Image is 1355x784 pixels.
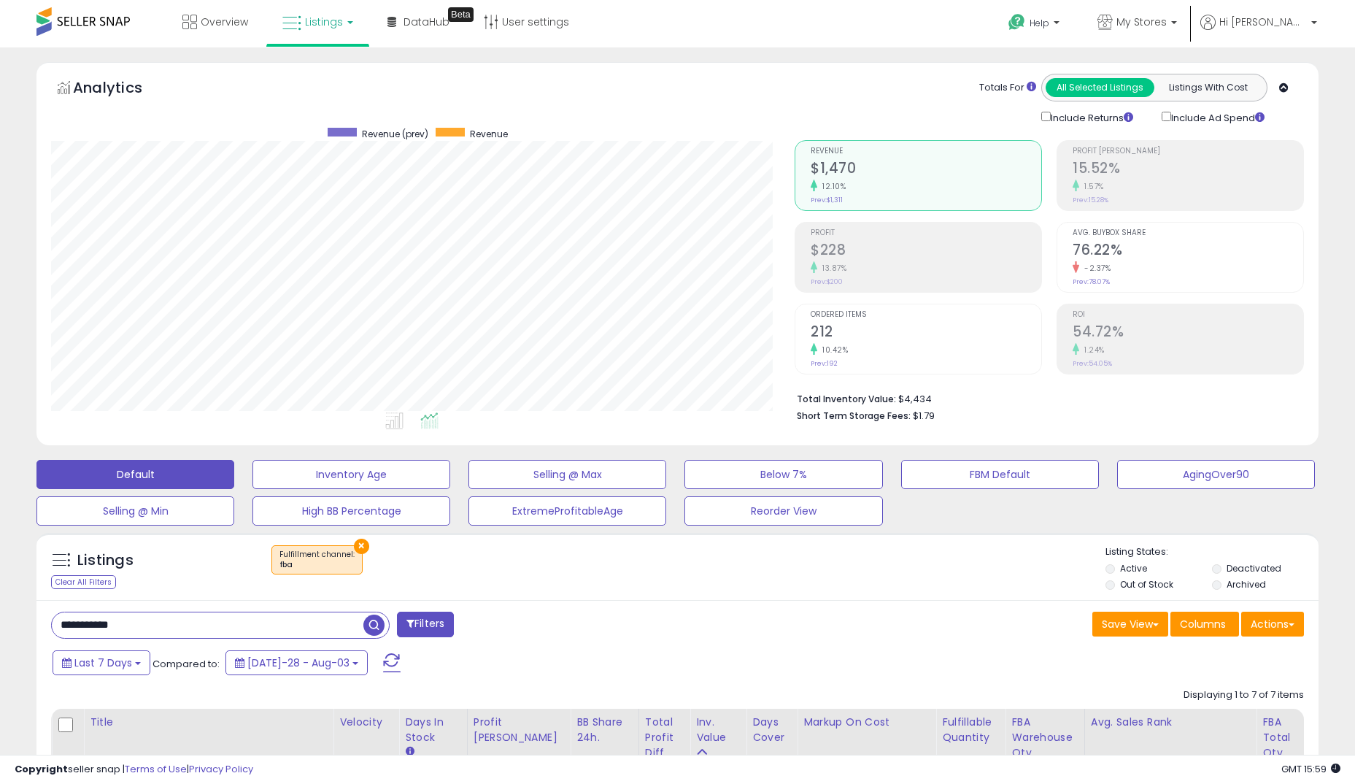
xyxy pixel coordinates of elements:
button: Save View [1092,612,1168,637]
span: Hi [PERSON_NAME] [1219,15,1307,29]
small: 1.57% [1079,181,1104,192]
button: Filters [397,612,454,637]
span: Revenue [470,128,508,140]
span: [DATE]-28 - Aug-03 [247,656,350,670]
div: Markup on Cost [803,715,930,730]
div: FBA Total Qty [1262,715,1297,761]
small: Prev: $200 [811,277,843,286]
h2: 15.52% [1073,160,1303,180]
div: Tooltip anchor [448,7,474,22]
div: Totals For [979,81,1036,95]
div: Inv. value [696,715,740,745]
button: AgingOver90 [1117,460,1315,489]
h2: 212 [811,323,1041,343]
h5: Analytics [73,77,171,101]
small: Prev: $1,311 [811,196,843,204]
button: Default [36,460,234,489]
button: Selling @ Max [468,460,666,489]
button: Selling @ Min [36,496,234,526]
th: The percentage added to the cost of goods (COGS) that forms the calculator for Min & Max prices. [798,709,936,766]
button: Listings With Cost [1154,78,1262,97]
button: ExtremeProfitableAge [468,496,666,526]
span: Profit [PERSON_NAME] [1073,147,1303,155]
label: Active [1120,562,1147,574]
div: BB Share 24h. [576,715,633,745]
strong: Copyright [15,762,68,776]
button: Below 7% [684,460,882,489]
span: Columns [1180,617,1226,631]
small: 10.42% [817,345,848,356]
small: -2.37% [1079,263,1111,274]
b: Short Term Storage Fees: [797,410,911,422]
h2: 54.72% [1073,323,1303,343]
span: Revenue (prev) [362,128,428,140]
div: Displaying 1 to 7 of 7 items [1184,688,1304,702]
span: Compared to: [153,657,220,671]
span: Listings [305,15,343,29]
span: Ordered Items [811,311,1041,319]
div: Avg. Sales Rank [1091,715,1251,730]
div: Fulfillable Quantity [942,715,999,745]
div: Include Returns [1030,109,1151,126]
span: Revenue [811,147,1041,155]
small: 12.10% [817,181,846,192]
b: Total Inventory Value: [797,393,896,405]
small: Prev: 192 [811,359,838,368]
div: Include Ad Spend [1151,109,1288,126]
span: Last 7 Days [74,656,132,670]
small: 1.24% [1079,345,1105,356]
div: Velocity [339,715,393,730]
label: Deactivated [1227,562,1281,574]
span: Help [1030,17,1049,29]
div: Total Profit Diff. [645,715,684,761]
h5: Listings [77,550,134,571]
button: Actions [1241,612,1304,637]
span: Profit [811,229,1041,237]
div: Profit [PERSON_NAME] [474,715,564,745]
label: Archived [1227,578,1266,591]
small: 13.87% [817,263,846,274]
a: Terms of Use [125,762,187,776]
button: Last 7 Days [53,650,150,675]
span: $1.79 [913,409,935,423]
a: Privacy Policy [189,762,253,776]
i: Get Help [1008,13,1026,31]
span: DataHub [404,15,449,29]
a: Help [997,2,1074,47]
button: All Selected Listings [1046,78,1154,97]
div: Days In Stock [405,715,461,745]
span: My Stores [1116,15,1167,29]
div: seller snap | | [15,763,253,777]
li: $4,434 [797,389,1293,407]
small: Prev: 54.05% [1073,359,1112,368]
div: Days Cover [752,715,791,745]
div: FBA Warehouse Qty [1011,715,1078,761]
p: Listing States: [1105,545,1319,559]
span: Avg. Buybox Share [1073,229,1303,237]
button: Columns [1170,612,1239,637]
div: fba [279,560,355,570]
button: Inventory Age [252,460,450,489]
h2: 76.22% [1073,242,1303,261]
div: Title [90,715,327,730]
div: Clear All Filters [51,575,116,589]
span: ROI [1073,311,1303,319]
button: High BB Percentage [252,496,450,526]
button: × [354,539,369,554]
button: Reorder View [684,496,882,526]
small: Prev: 15.28% [1073,196,1108,204]
button: [DATE]-28 - Aug-03 [225,650,368,675]
a: Hi [PERSON_NAME] [1200,15,1317,47]
h2: $1,470 [811,160,1041,180]
label: Out of Stock [1120,578,1173,591]
span: Fulfillment channel : [279,549,355,571]
h2: $228 [811,242,1041,261]
span: 2025-08-11 15:59 GMT [1281,762,1340,776]
span: Overview [201,15,248,29]
small: Prev: 78.07% [1073,277,1110,286]
button: FBM Default [901,460,1099,489]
